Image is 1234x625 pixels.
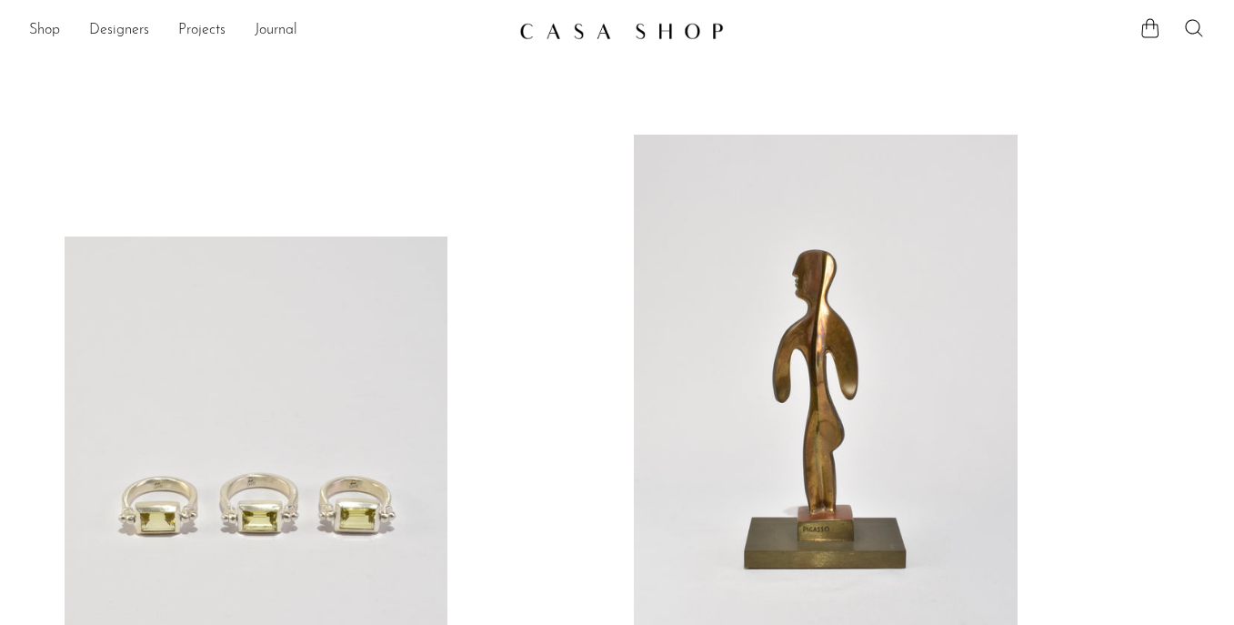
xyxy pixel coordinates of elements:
nav: Desktop navigation [29,15,505,46]
a: Designers [89,19,149,43]
a: Journal [255,19,297,43]
a: Shop [29,19,60,43]
a: Projects [178,19,226,43]
ul: NEW HEADER MENU [29,15,505,46]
